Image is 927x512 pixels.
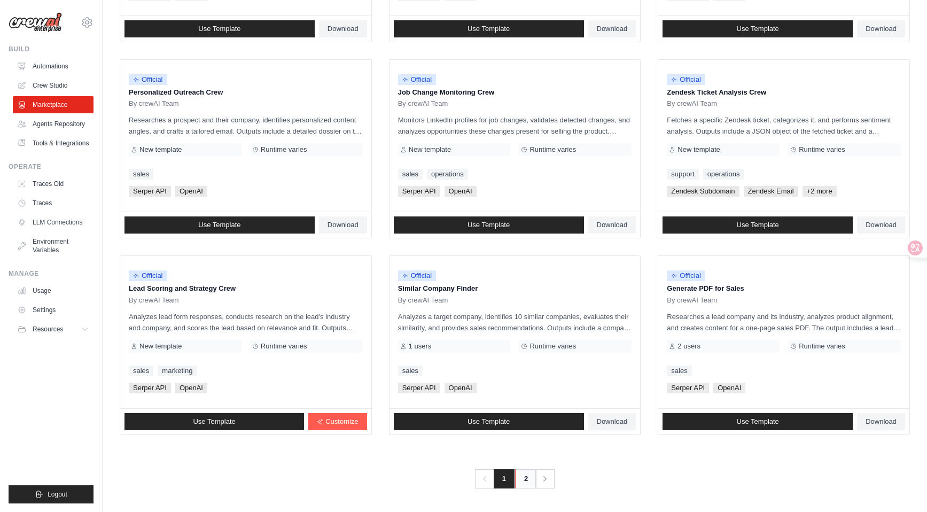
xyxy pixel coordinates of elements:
p: Researches a prospect and their company, identifies personalized content angles, and crafts a tai... [129,114,363,137]
span: By crewAI Team [129,296,179,305]
a: marketing [158,366,197,376]
a: Agents Repository [13,115,94,133]
span: Official [129,74,167,85]
a: Automations [13,58,94,75]
a: sales [398,366,423,376]
button: Logout [9,485,94,503]
span: New template [409,145,451,154]
span: By crewAI Team [129,99,179,108]
span: New template [677,145,720,154]
span: Serper API [398,186,440,197]
a: sales [398,169,423,180]
span: Official [129,270,167,281]
p: Fetches a specific Zendesk ticket, categorizes it, and performs sentiment analysis. Outputs inclu... [667,114,901,137]
span: Official [667,270,705,281]
a: sales [129,169,153,180]
span: 1 [494,469,515,488]
span: Runtime varies [529,145,576,154]
span: Runtime varies [799,342,845,351]
span: Use Template [737,25,779,33]
img: Logo [9,12,62,33]
span: By crewAI Team [398,296,448,305]
span: Runtime varies [261,342,307,351]
span: By crewAI Team [667,99,717,108]
span: Download [328,221,359,229]
div: Operate [9,162,94,171]
a: operations [427,169,468,180]
span: OpenAI [175,383,207,393]
span: Use Template [468,25,510,33]
span: Download [866,25,897,33]
span: Official [667,74,705,85]
a: Environment Variables [13,233,94,259]
a: Download [857,216,905,234]
span: Official [398,270,437,281]
p: Lead Scoring and Strategy Crew [129,283,363,294]
a: Use Template [394,20,584,37]
span: OpenAI [175,186,207,197]
a: Crew Studio [13,77,94,94]
span: Serper API [129,186,171,197]
span: 2 users [677,342,700,351]
span: Serper API [129,383,171,393]
a: Use Template [394,413,584,430]
a: Use Template [663,216,853,234]
a: sales [129,366,153,376]
a: operations [703,169,744,180]
span: By crewAI Team [667,296,717,305]
span: Zendesk Email [744,186,798,197]
a: Download [588,20,636,37]
p: Generate PDF for Sales [667,283,901,294]
span: Runtime varies [529,342,576,351]
a: Usage [13,282,94,299]
a: Download [857,20,905,37]
span: OpenAI [713,383,745,393]
span: Use Template [198,221,240,229]
a: Settings [13,301,94,319]
div: Manage [9,269,94,278]
span: Serper API [398,383,440,393]
span: Resources [33,325,63,333]
a: Traces Old [13,175,94,192]
a: Use Template [663,413,853,430]
span: Serper API [667,383,709,393]
span: Use Template [737,417,779,426]
span: OpenAI [445,186,477,197]
span: Use Template [468,417,510,426]
span: Download [597,417,628,426]
span: +2 more [803,186,837,197]
span: Official [398,74,437,85]
p: Analyzes lead form responses, conducts research on the lead's industry and company, and scores th... [129,311,363,333]
span: Use Template [737,221,779,229]
span: Download [597,221,628,229]
a: Customize [308,413,367,430]
span: Use Template [198,25,240,33]
div: Build [9,45,94,53]
span: Runtime varies [261,145,307,154]
span: New template [139,342,182,351]
a: 2 [515,469,536,488]
a: Use Template [394,216,584,234]
p: Personalized Outreach Crew [129,87,363,98]
span: Customize [325,417,358,426]
span: 1 users [409,342,432,351]
p: Job Change Monitoring Crew [398,87,632,98]
button: Resources [13,321,94,338]
span: Use Template [468,221,510,229]
a: support [667,169,698,180]
a: Use Template [124,20,315,37]
p: Zendesk Ticket Analysis Crew [667,87,901,98]
a: LLM Connections [13,214,94,231]
a: Download [588,216,636,234]
p: Monitors LinkedIn profiles for job changes, validates detected changes, and analyzes opportunitie... [398,114,632,137]
a: Use Template [124,413,304,430]
a: Use Template [663,20,853,37]
a: Tools & Integrations [13,135,94,152]
a: Download [319,20,367,37]
a: Use Template [124,216,315,234]
span: Download [597,25,628,33]
a: Marketplace [13,96,94,113]
span: By crewAI Team [398,99,448,108]
nav: Pagination [475,469,555,488]
p: Researches a lead company and its industry, analyzes product alignment, and creates content for a... [667,311,901,333]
